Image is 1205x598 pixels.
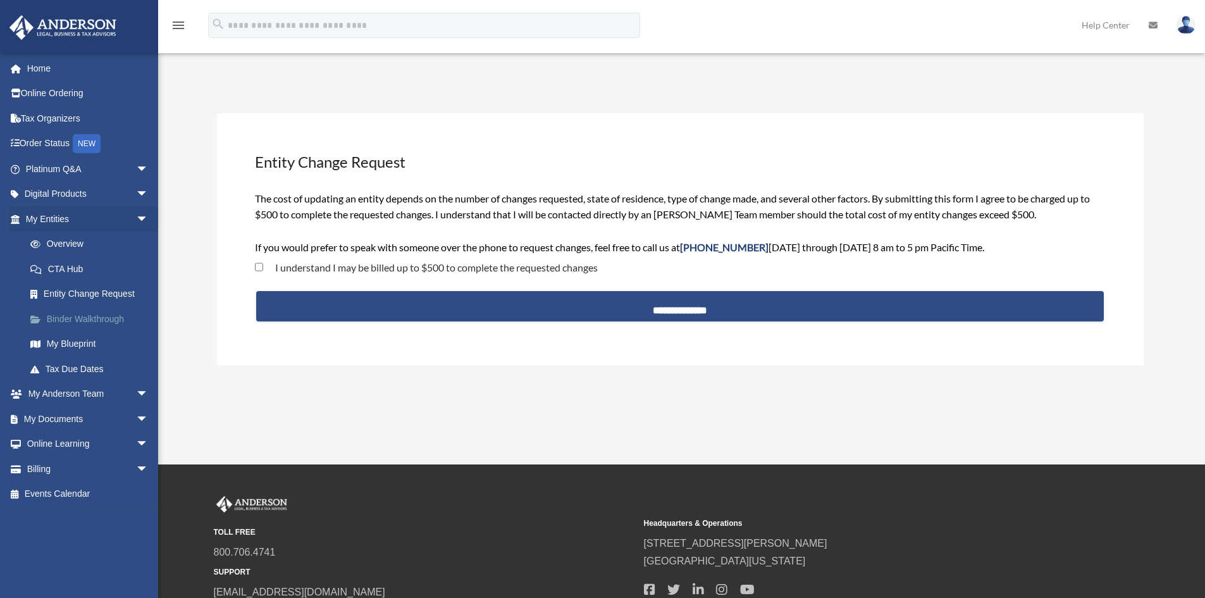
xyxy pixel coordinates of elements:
a: Online Learningarrow_drop_down [9,432,168,457]
span: arrow_drop_down [136,182,161,208]
i: search [211,17,225,31]
a: Digital Productsarrow_drop_down [9,182,168,207]
label: I understand I may be billed up to $500 to complete the requested changes [263,263,598,273]
a: Tax Due Dates [18,356,168,382]
img: User Pic [1177,16,1196,34]
a: Online Ordering [9,81,168,106]
span: The cost of updating an entity depends on the number of changes requested, state of residence, ty... [255,192,1090,253]
small: SUPPORT [214,566,635,579]
small: TOLL FREE [214,526,635,539]
span: [PHONE_NUMBER] [680,241,769,253]
img: Anderson Advisors Platinum Portal [214,496,290,513]
a: Tax Organizers [9,106,168,131]
a: [GEOGRAPHIC_DATA][US_STATE] [644,556,806,566]
small: Headquarters & Operations [644,517,1065,530]
a: Billingarrow_drop_down [9,456,168,482]
i: menu [171,18,186,33]
span: arrow_drop_down [136,432,161,458]
a: Overview [18,232,168,257]
span: arrow_drop_down [136,206,161,232]
a: CTA Hub [18,256,168,282]
a: My Anderson Teamarrow_drop_down [9,382,168,407]
a: My Documentsarrow_drop_down [9,406,168,432]
a: Events Calendar [9,482,168,507]
a: Entity Change Request [18,282,161,307]
img: Anderson Advisors Platinum Portal [6,15,120,40]
div: NEW [73,134,101,153]
a: Home [9,56,168,81]
a: [STREET_ADDRESS][PERSON_NAME] [644,538,827,549]
a: Order StatusNEW [9,131,168,157]
span: arrow_drop_down [136,406,161,432]
h3: Entity Change Request [254,150,1106,174]
span: arrow_drop_down [136,382,161,408]
a: menu [171,22,186,33]
a: Platinum Q&Aarrow_drop_down [9,156,168,182]
a: My Blueprint [18,332,168,357]
a: My Entitiesarrow_drop_down [9,206,168,232]
span: arrow_drop_down [136,156,161,182]
a: 800.706.4741 [214,547,276,558]
a: [EMAIL_ADDRESS][DOMAIN_NAME] [214,587,385,597]
span: arrow_drop_down [136,456,161,482]
a: Binder Walkthrough [18,306,168,332]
